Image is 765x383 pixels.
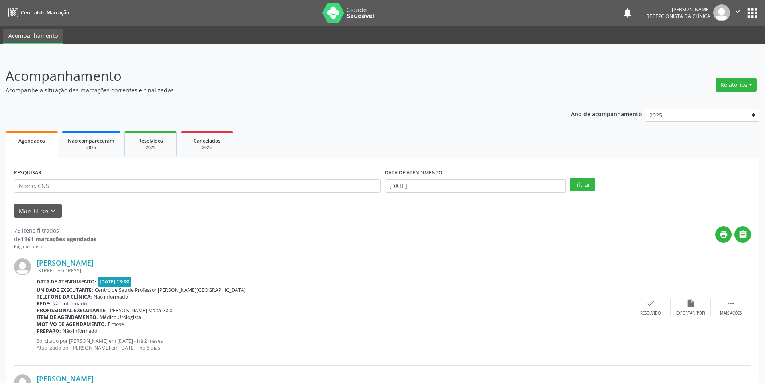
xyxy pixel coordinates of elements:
b: Rede: [37,300,51,307]
i:  [726,299,735,308]
span: Não informado [52,300,87,307]
span: Resolvidos [138,137,163,144]
b: Item de agendamento: [37,314,98,321]
button:  [730,4,745,21]
p: Solicitado por [PERSON_NAME] em [DATE] - há 2 meses Atualizado por [PERSON_NAME] em [DATE] - há 6... [37,338,630,351]
button: apps [745,6,759,20]
div: Exportar (PDF) [676,311,705,316]
img: img [14,258,31,275]
input: Selecione um intervalo [385,179,566,193]
i: check [646,299,655,308]
b: Preparo: [37,328,61,334]
b: Unidade executante: [37,287,93,293]
i: insert_drive_file [686,299,695,308]
div: 2025 [131,145,171,151]
a: [PERSON_NAME] [37,374,94,383]
button: Relatórios [716,78,757,92]
div: de [14,235,96,243]
span: Cancelados [194,137,220,144]
i: keyboard_arrow_down [49,207,57,215]
p: Ano de acompanhamento [571,109,642,119]
button: print [715,226,732,243]
label: PESQUISAR [14,167,41,179]
div: [PERSON_NAME] [646,6,710,13]
b: Motivo de agendamento: [37,321,106,328]
span: Não informado [63,328,97,334]
button:  [734,226,751,243]
span: Recepcionista da clínica [646,13,710,20]
b: Profissional executante: [37,307,107,314]
div: 2025 [68,145,114,151]
p: Acompanhe a situação das marcações correntes e finalizadas [6,86,533,94]
a: Acompanhamento [3,29,63,44]
span: [PERSON_NAME] Malta Gaia [108,307,173,314]
div: [STREET_ADDRESS] [37,267,630,274]
img: img [713,4,730,21]
label: DATA DE ATENDIMENTO [385,167,443,179]
strong: 1161 marcações agendadas [21,235,96,243]
span: [DATE] 13:00 [98,277,132,286]
span: Médico Urologista [100,314,141,321]
span: Não compareceram [68,137,114,144]
button: Filtrar [570,178,595,192]
a: Central de Marcação [6,6,69,19]
i:  [733,7,742,16]
span: Central de Marcação [21,9,69,16]
input: Nome, CNS [14,179,381,193]
b: Data de atendimento: [37,278,96,285]
span: Centro de Saude Professor [PERSON_NAME][GEOGRAPHIC_DATA] [95,287,246,293]
span: Não informado [94,293,128,300]
span: Agendados [18,137,45,144]
button: notifications [622,7,633,18]
a: [PERSON_NAME] [37,258,94,267]
i:  [738,230,747,239]
i: print [719,230,728,239]
div: Resolvido [640,311,661,316]
button: Mais filtroskeyboard_arrow_down [14,204,62,218]
span: Fimose [108,321,124,328]
div: 2025 [187,145,227,151]
p: Acompanhamento [6,66,533,86]
div: Mais ações [720,311,742,316]
div: Página 4 de 5 [14,243,96,250]
b: Telefone da clínica: [37,293,92,300]
div: 75 itens filtrados [14,226,96,235]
